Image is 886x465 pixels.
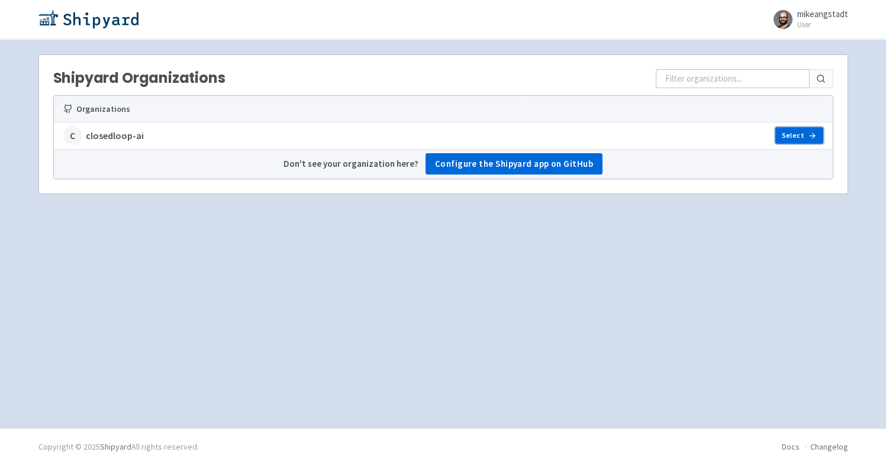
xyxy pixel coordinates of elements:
[797,21,848,28] small: User
[63,104,73,114] svg: GitHub
[38,9,138,28] img: Shipyard logo
[283,157,418,171] strong: Don't see your organization here?
[53,70,225,86] h1: Shipyard Organizations
[797,8,848,20] span: mikeangstadt
[775,127,823,144] a: Select
[86,129,144,143] strong: closedloop-ai
[810,441,848,452] a: Changelog
[63,126,82,145] div: C
[100,441,131,452] a: Shipyard
[426,153,603,175] a: Configure the Shipyard app on GitHub
[63,103,523,115] div: Organizations
[38,441,199,453] div: Copyright © 2025 All rights reserved.
[766,9,848,28] a: mikeangstadt User
[656,69,810,88] input: Filter organizations...
[782,441,800,452] a: Docs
